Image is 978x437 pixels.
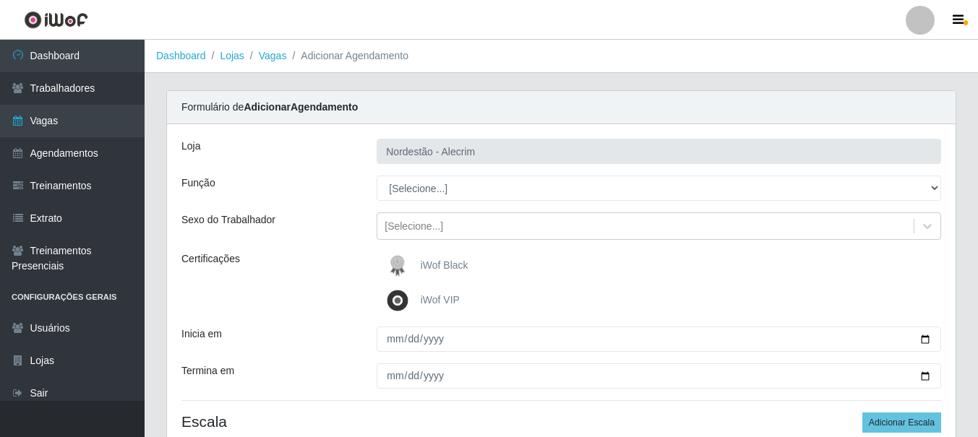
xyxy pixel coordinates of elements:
label: Sexo do Trabalhador [181,212,275,228]
label: Loja [181,139,200,154]
h4: Escala [181,412,941,430]
label: Termina em [181,363,234,378]
nav: breadcrumb [145,40,978,73]
img: CoreUI Logo [24,11,88,29]
input: 00/00/0000 [377,363,941,389]
li: Adicionar Agendamento [286,48,408,64]
input: 00/00/0000 [377,326,941,352]
strong: Adicionar Agendamento [244,101,358,113]
label: Função [181,176,215,191]
label: Inicia em [181,326,222,342]
button: Adicionar Escala [862,412,941,433]
div: Formulário de [167,91,956,124]
img: iWof Black [383,251,418,280]
a: Dashboard [156,50,206,61]
span: iWof Black [421,259,468,271]
img: iWof VIP [383,286,418,315]
a: Vagas [259,50,287,61]
a: Lojas [220,50,244,61]
div: [Selecione...] [385,219,443,234]
span: iWof VIP [421,294,460,306]
label: Certificações [181,251,240,267]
